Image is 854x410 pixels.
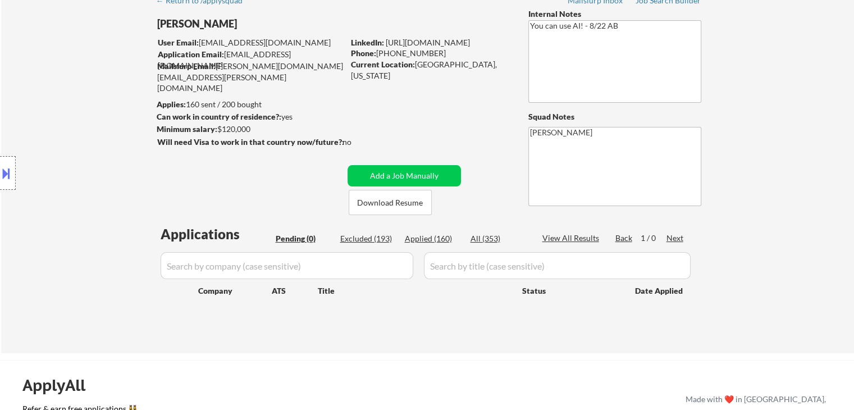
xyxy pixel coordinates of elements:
[424,252,691,279] input: Search by title (case sensitive)
[161,252,413,279] input: Search by company (case sensitive)
[318,285,512,297] div: Title
[157,99,344,110] div: 160 sent / 200 bought
[351,38,384,47] strong: LinkedIn:
[641,233,666,244] div: 1 / 0
[528,111,701,122] div: Squad Notes
[161,227,272,241] div: Applications
[157,61,216,71] strong: Mailslurp Email:
[157,61,344,94] div: [PERSON_NAME][DOMAIN_NAME][EMAIL_ADDRESS][PERSON_NAME][DOMAIN_NAME]
[198,285,272,297] div: Company
[340,233,396,244] div: Excluded (193)
[348,165,461,186] button: Add a Job Manually
[22,376,98,395] div: ApplyAll
[158,49,224,59] strong: Application Email:
[276,233,332,244] div: Pending (0)
[157,124,344,135] div: $120,000
[157,111,340,122] div: yes
[528,8,701,20] div: Internal Notes
[615,233,633,244] div: Back
[158,49,344,71] div: [EMAIL_ADDRESS][DOMAIN_NAME]
[157,112,281,121] strong: Can work in country of residence?:
[351,60,415,69] strong: Current Location:
[351,48,376,58] strong: Phone:
[351,48,510,59] div: [PHONE_NUMBER]
[635,285,684,297] div: Date Applied
[471,233,527,244] div: All (353)
[342,136,375,148] div: no
[158,37,344,48] div: [EMAIL_ADDRESS][DOMAIN_NAME]
[386,38,470,47] a: [URL][DOMAIN_NAME]
[351,59,510,81] div: [GEOGRAPHIC_DATA], [US_STATE]
[542,233,602,244] div: View All Results
[349,190,432,215] button: Download Resume
[272,285,318,297] div: ATS
[157,17,388,31] div: [PERSON_NAME]
[157,137,344,147] strong: Will need Visa to work in that country now/future?:
[666,233,684,244] div: Next
[158,38,199,47] strong: User Email:
[405,233,461,244] div: Applied (160)
[522,280,619,300] div: Status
